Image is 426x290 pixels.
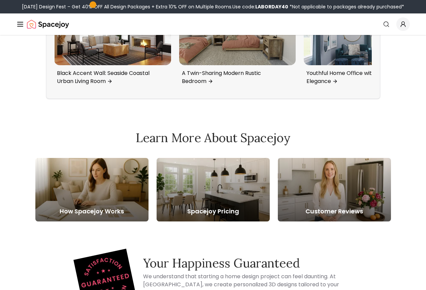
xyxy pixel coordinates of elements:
a: How Spacejoy Works [35,158,149,221]
span: *Not applicable to packages already purchased* [288,3,404,10]
p: Black Accent Wall: Seaside Coastal Urban Living Room [57,69,165,85]
h2: Learn More About Spacejoy [35,131,391,144]
a: Spacejoy Pricing [157,158,270,221]
h3: Your Happiness Guaranteed [143,256,348,270]
div: [DATE] Design Fest – Get 40% OFF All Design Packages + Extra 10% OFF on Multiple Rooms. [22,3,404,10]
h5: Customer Reviews [278,207,391,216]
a: Spacejoy [27,17,69,31]
h5: How Spacejoy Works [35,207,149,216]
a: Customer Reviews [278,158,391,221]
span: Use code: [232,3,288,10]
p: A Twin-Sharing Modern Rustic Bedroom [182,69,290,85]
p: Youthful Home Office with Modern Elegance [306,69,415,85]
nav: Global [16,13,410,35]
b: LABORDAY40 [255,3,288,10]
h5: Spacejoy Pricing [157,207,270,216]
img: Spacejoy Logo [27,17,69,31]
